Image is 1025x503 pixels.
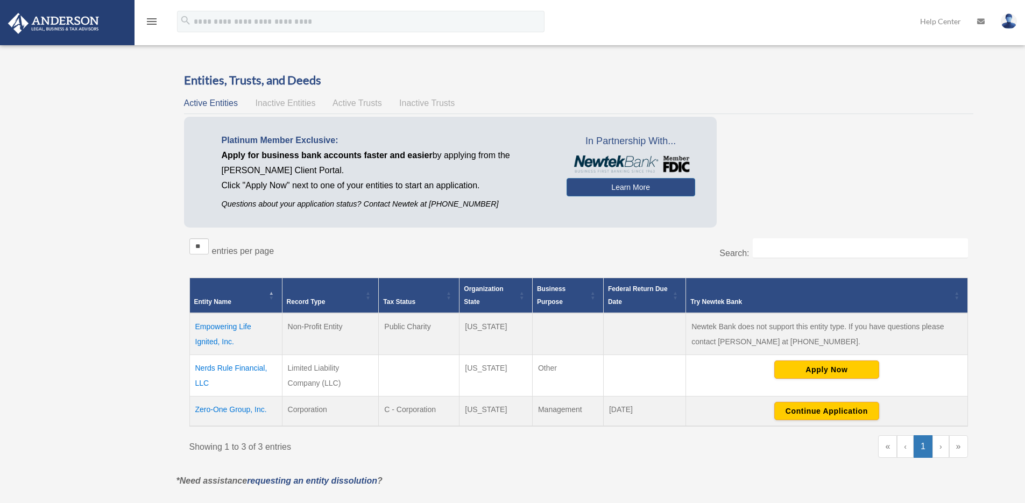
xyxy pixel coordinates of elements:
[222,133,550,148] p: Platinum Member Exclusive:
[222,151,433,160] span: Apply for business bank accounts faster and easier
[897,435,914,458] a: Previous
[1001,13,1017,29] img: User Pic
[686,313,967,355] td: Newtek Bank does not support this entity type. If you have questions please contact [PERSON_NAME]...
[189,396,282,427] td: Zero-One Group, Inc.
[255,98,315,108] span: Inactive Entities
[212,246,274,256] label: entries per page
[686,278,967,314] th: Try Newtek Bank : Activate to sort
[537,285,565,306] span: Business Purpose
[567,178,695,196] a: Learn More
[532,278,603,314] th: Business Purpose: Activate to sort
[180,15,192,26] i: search
[399,98,455,108] span: Inactive Trusts
[5,13,102,34] img: Anderson Advisors Platinum Portal
[774,402,879,420] button: Continue Application
[184,98,238,108] span: Active Entities
[379,396,460,427] td: C - Corporation
[719,249,749,258] label: Search:
[878,435,897,458] a: First
[464,285,503,306] span: Organization State
[379,278,460,314] th: Tax Status: Activate to sort
[189,313,282,355] td: Empowering Life Ignited, Inc.
[333,98,382,108] span: Active Trusts
[532,396,603,427] td: Management
[145,15,158,28] i: menu
[690,295,951,308] div: Try Newtek Bank
[282,278,379,314] th: Record Type: Activate to sort
[287,298,326,306] span: Record Type
[222,178,550,193] p: Click "Apply Now" next to one of your entities to start an application.
[189,435,571,455] div: Showing 1 to 3 of 3 entries
[282,313,379,355] td: Non-Profit Entity
[460,313,533,355] td: [US_STATE]
[572,155,690,173] img: NewtekBankLogoSM.png
[603,278,685,314] th: Federal Return Due Date: Activate to sort
[184,72,973,89] h3: Entities, Trusts, and Deeds
[379,313,460,355] td: Public Charity
[189,355,282,396] td: Nerds Rule Financial, LLC
[222,148,550,178] p: by applying from the [PERSON_NAME] Client Portal.
[282,355,379,396] td: Limited Liability Company (LLC)
[194,298,231,306] span: Entity Name
[383,298,415,306] span: Tax Status
[145,19,158,28] a: menu
[774,360,879,379] button: Apply Now
[282,396,379,427] td: Corporation
[189,278,282,314] th: Entity Name: Activate to invert sorting
[532,355,603,396] td: Other
[567,133,695,150] span: In Partnership With...
[932,435,949,458] a: Next
[460,396,533,427] td: [US_STATE]
[949,435,968,458] a: Last
[603,396,685,427] td: [DATE]
[176,476,383,485] em: *Need assistance ?
[608,285,668,306] span: Federal Return Due Date
[460,355,533,396] td: [US_STATE]
[914,435,932,458] a: 1
[222,197,550,211] p: Questions about your application status? Contact Newtek at [PHONE_NUMBER]
[247,476,377,485] a: requesting an entity dissolution
[460,278,533,314] th: Organization State: Activate to sort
